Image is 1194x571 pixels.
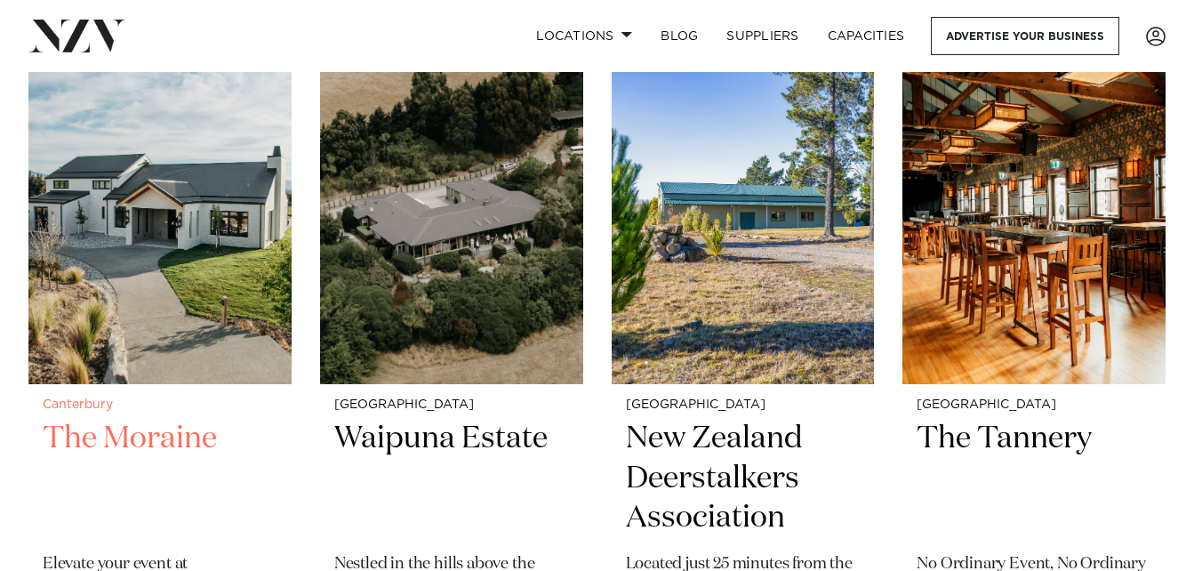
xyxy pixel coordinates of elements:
[646,17,712,55] a: BLOG
[43,398,277,412] small: Canterbury
[28,20,125,52] img: nzv-logo.png
[626,419,861,539] h2: New Zealand Deerstalkers Association
[334,398,569,412] small: [GEOGRAPHIC_DATA]
[522,17,646,55] a: Locations
[334,419,569,539] h2: Waipuna Estate
[917,398,1151,412] small: [GEOGRAPHIC_DATA]
[813,17,919,55] a: Capacities
[931,17,1119,55] a: Advertise your business
[917,419,1151,539] h2: The Tannery
[626,398,861,412] small: [GEOGRAPHIC_DATA]
[43,419,277,539] h2: The Moraine
[712,17,813,55] a: SUPPLIERS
